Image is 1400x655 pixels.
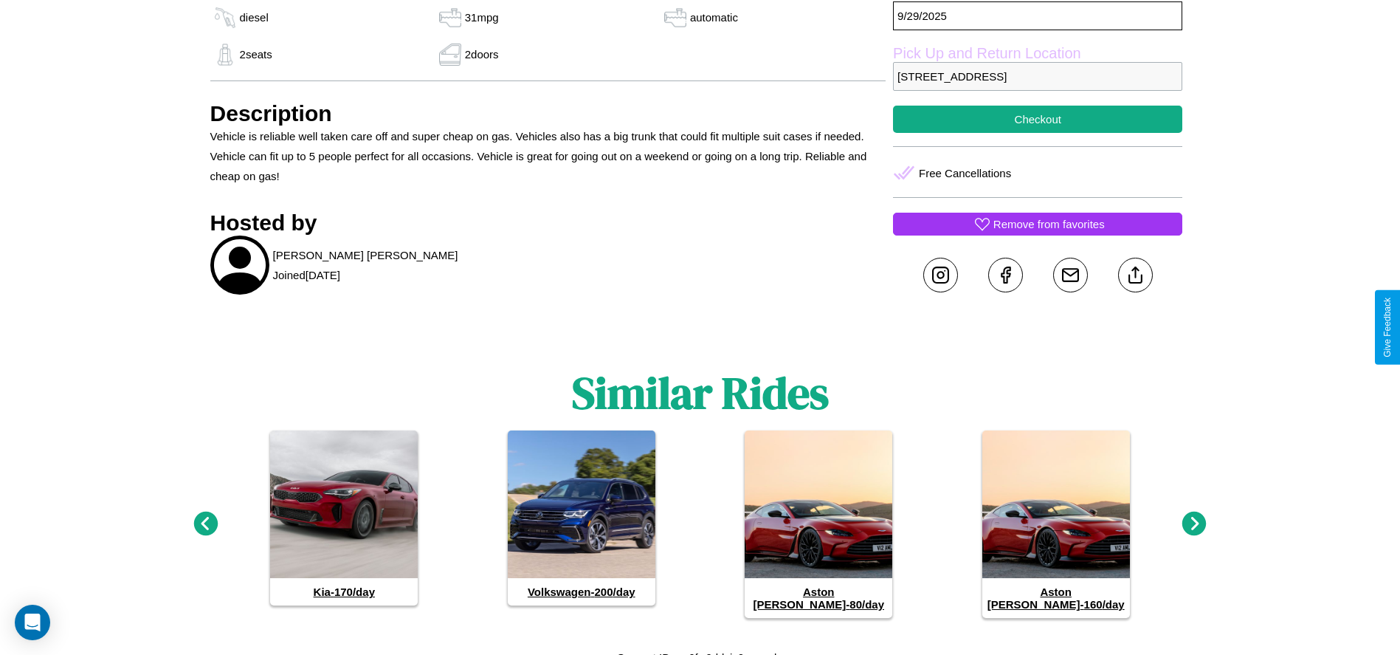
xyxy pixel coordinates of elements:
p: Joined [DATE] [273,265,340,285]
h4: Kia - 170 /day [270,578,418,606]
h4: Volkswagen - 200 /day [508,578,655,606]
img: gas [210,44,240,66]
p: [STREET_ADDRESS] [893,62,1182,91]
a: Kia-170/day [270,431,418,606]
p: [PERSON_NAME] [PERSON_NAME] [273,245,458,265]
a: Aston [PERSON_NAME]-160/day [982,431,1130,618]
a: Aston [PERSON_NAME]-80/day [745,431,892,618]
div: Give Feedback [1382,298,1393,357]
p: 31 mpg [465,7,499,27]
h3: Hosted by [210,210,886,236]
p: 2 seats [240,44,272,64]
p: 2 doors [465,44,499,64]
img: gas [435,44,465,66]
h1: Similar Rides [572,363,829,423]
p: 9 / 29 / 2025 [893,1,1182,30]
p: Vehicle is reliable well taken care off and super cheap on gas. Vehicles also has a big trunk tha... [210,126,886,186]
h3: Description [210,101,886,126]
img: gas [661,7,690,29]
label: Pick Up and Return Location [893,45,1182,62]
button: Remove from favorites [893,213,1182,236]
p: diesel [240,7,269,27]
p: Free Cancellations [919,163,1011,183]
img: gas [435,7,465,29]
div: Open Intercom Messenger [15,605,50,640]
a: Volkswagen-200/day [508,431,655,606]
p: Remove from favorites [993,214,1105,234]
p: automatic [690,7,738,27]
img: gas [210,7,240,29]
h4: Aston [PERSON_NAME] - 160 /day [982,578,1130,618]
button: Checkout [893,106,1182,133]
h4: Aston [PERSON_NAME] - 80 /day [745,578,892,618]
